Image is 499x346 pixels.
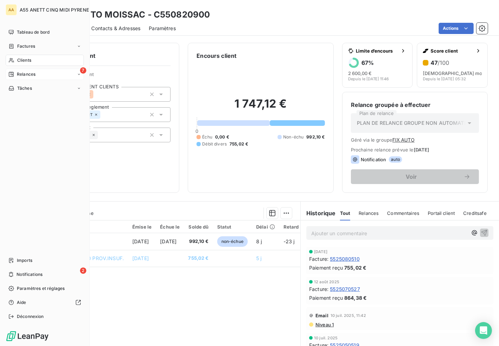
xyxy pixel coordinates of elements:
[315,313,328,318] span: Email
[340,210,351,216] span: Tout
[17,285,65,292] span: Paramètres et réglages
[392,137,414,143] button: FIX AUTO
[417,43,488,88] button: Score client47/100[DEMOGRAPHIC_DATA] modéréDepuis le [DATE] 05:32
[414,147,430,152] span: [DATE]
[17,299,26,306] span: Aide
[361,157,386,162] span: Notification
[197,97,325,118] h2: 1 747,12 €
[132,255,149,261] span: [DATE]
[202,134,212,140] span: Échu
[423,77,466,81] span: Depuis le [DATE] 05:32
[98,132,104,138] input: Ajouter une valeur
[80,267,86,274] span: 2
[256,238,262,244] span: 8 j
[17,313,44,320] span: Déconnexion
[202,141,227,147] span: Débit divers
[217,236,248,247] span: non-échue
[149,25,176,32] span: Paramètres
[62,8,210,21] h3: FIX AUTO MOISSAC - C550820900
[356,48,398,54] span: Limite d’encours
[17,257,32,264] span: Imports
[309,255,328,263] span: Facture :
[309,294,343,301] span: Paiement reçu
[56,72,171,81] span: Propriétés Client
[423,70,492,76] span: [DEMOGRAPHIC_DATA] modéré
[197,52,237,60] h6: Encours client
[351,101,479,109] h6: Relance groupée à effectuer
[431,59,449,66] h6: 47
[315,322,334,327] span: Niveau 1
[17,85,32,91] span: Tâches
[351,169,479,184] button: Voir
[351,147,479,152] span: Prochaine relance prévue le
[330,285,360,293] span: 5525070527
[188,255,208,262] span: 755,02 €
[348,70,372,76] span: 2 600,00 €
[17,57,31,63] span: Clients
[309,285,328,293] span: Facture :
[132,224,152,230] div: Émise le
[314,280,339,284] span: 12 août 2025
[284,224,306,230] div: Retard
[344,264,366,271] span: 755,02 €
[301,209,336,217] h6: Historique
[6,331,49,342] img: Logo LeanPay
[330,255,360,263] span: 5525080510
[389,156,402,163] span: auto
[331,313,366,318] span: 10 juil. 2025, 11:42
[463,210,487,216] span: Creditsafe
[361,59,374,66] h6: 67 %
[309,264,343,271] span: Paiement reçu
[17,43,35,49] span: Factures
[80,67,86,74] span: 7
[229,141,248,147] span: 755,02 €
[42,52,171,60] h6: Informations client
[16,271,42,278] span: Notifications
[439,23,474,34] button: Actions
[283,134,304,140] span: Non-échu
[256,224,275,230] div: Délai
[306,134,325,140] span: 992,10 €
[475,322,492,339] div: Open Intercom Messenger
[215,134,229,140] span: 0,00 €
[357,120,476,127] span: PLAN DE RELANCE GROUPE NON AUTOMATIQUE
[160,224,180,230] div: Échue le
[344,294,367,301] span: 864,38 €
[284,238,295,244] span: -23 j
[195,128,198,134] span: 0
[314,336,338,340] span: 10 juil. 2025
[342,43,413,88] button: Limite d’encours67%2 600,00 €Depuis le [DATE] 11:46
[256,255,261,261] span: 5 j
[6,4,17,15] div: AA
[431,48,473,54] span: Score client
[91,25,140,32] span: Contacts & Adresses
[160,238,177,244] span: [DATE]
[17,29,49,35] span: Tableau de bord
[387,210,419,216] span: Commentaires
[217,224,248,230] div: Statut
[438,59,449,66] span: /100
[314,250,327,254] span: [DATE]
[351,137,479,143] span: Géré via le groupe
[188,238,208,245] span: 992,10 €
[93,91,99,97] input: Ajouter une valeur
[188,224,208,230] div: Solde dû
[359,210,379,216] span: Relances
[428,210,455,216] span: Portail client
[132,238,149,244] span: [DATE]
[17,71,35,77] span: Relances
[100,111,106,118] input: Ajouter une valeur
[20,7,95,13] span: A55 ANETT CINQ MIDI PYRENEES
[359,174,464,179] span: Voir
[6,297,84,308] a: Aide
